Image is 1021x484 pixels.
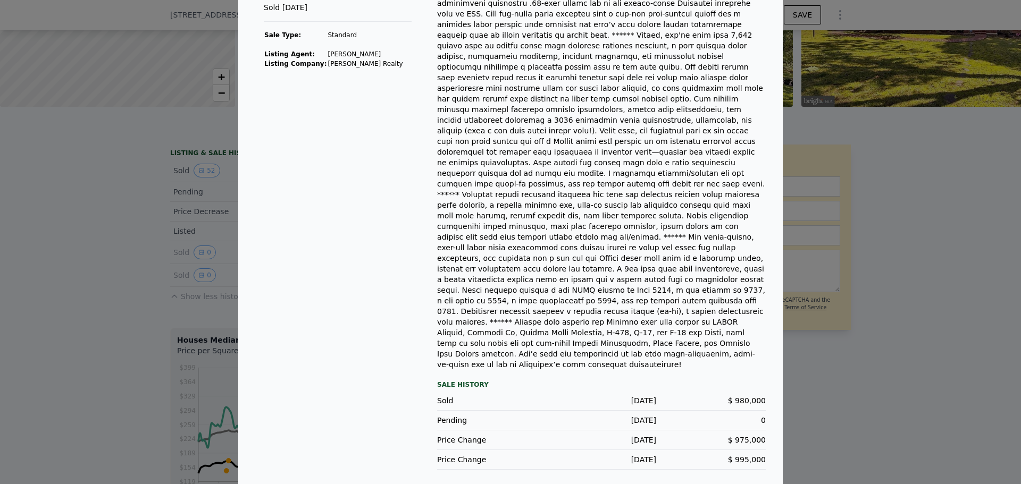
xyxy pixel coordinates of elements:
strong: Sale Type: [264,31,301,39]
span: $ 980,000 [728,396,766,405]
div: Sold [DATE] [264,2,412,22]
div: [DATE] [547,454,656,465]
div: Price Change [437,435,547,445]
div: Price Change [437,454,547,465]
div: [DATE] [547,395,656,406]
td: [PERSON_NAME] [327,49,403,59]
strong: Listing Company: [264,60,327,67]
div: Sale History [437,378,766,391]
div: [DATE] [547,415,656,426]
strong: Listing Agent: [264,50,315,58]
div: Sold [437,395,547,406]
div: 0 [656,415,766,426]
span: $ 995,000 [728,455,766,464]
td: Standard [327,30,403,40]
div: [DATE] [547,435,656,445]
div: Pending [437,415,547,426]
td: [PERSON_NAME] Realty [327,59,403,69]
span: $ 975,000 [728,436,766,444]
